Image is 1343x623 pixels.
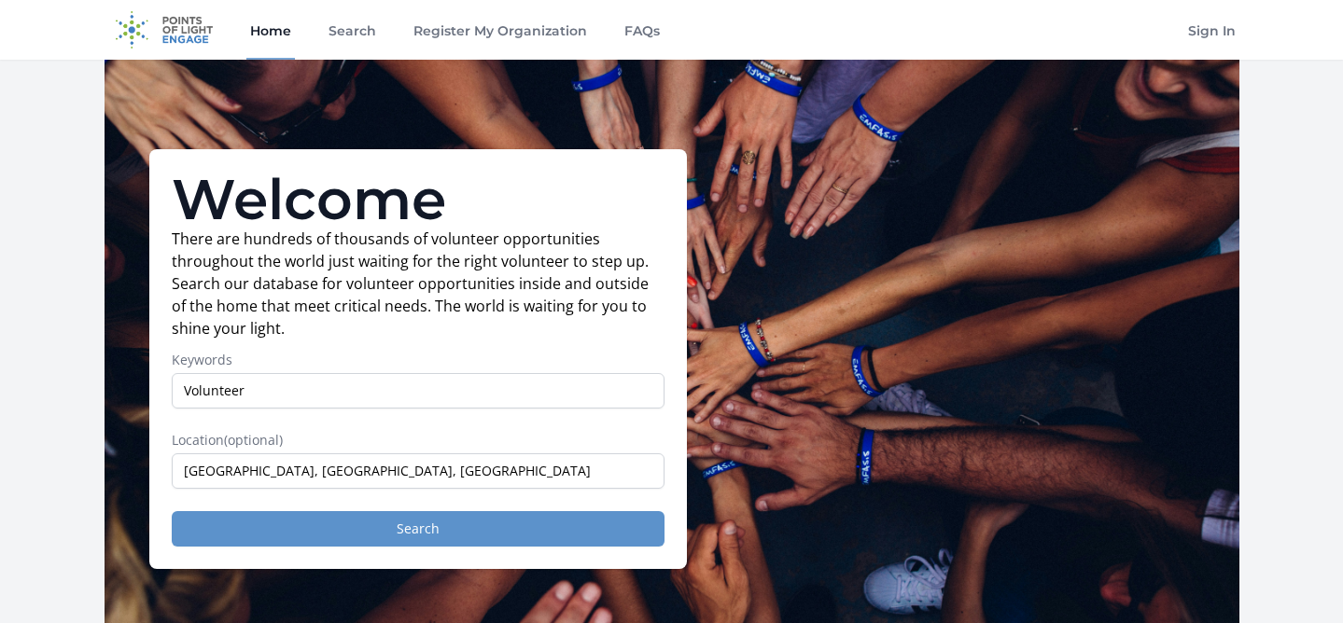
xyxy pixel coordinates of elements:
[224,431,283,449] span: (optional)
[172,228,665,339] p: There are hundreds of thousands of volunteer opportunities throughout the world just waiting for ...
[172,172,665,228] h1: Welcome
[172,431,665,450] label: Location
[172,351,665,369] label: Keywords
[172,511,665,547] button: Search
[172,453,665,489] input: Enter a location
